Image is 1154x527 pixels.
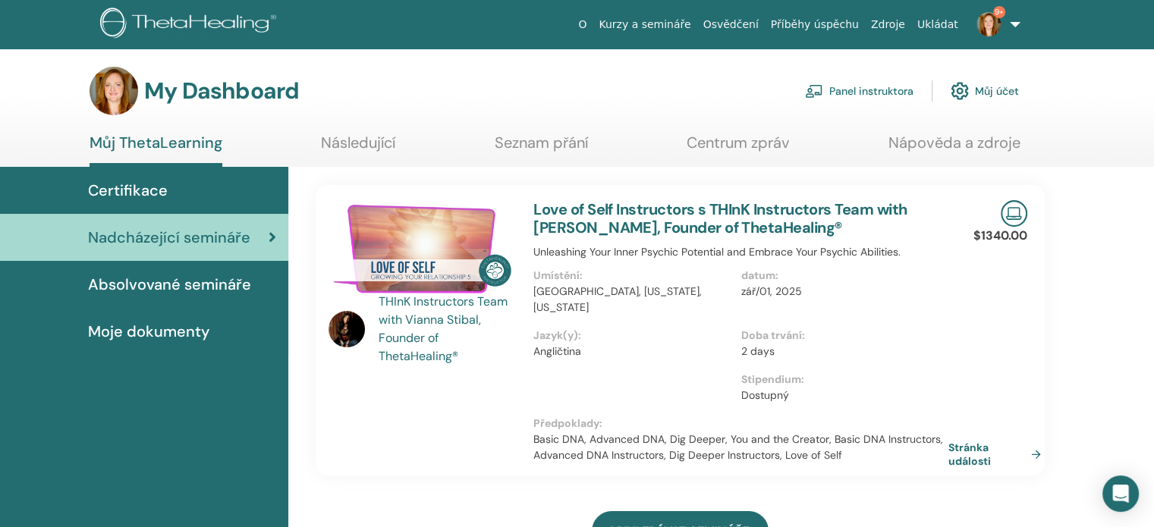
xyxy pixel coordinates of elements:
img: default.jpg [329,311,365,347]
a: Centrum zpráv [687,133,790,163]
a: Osvědčení [697,11,765,39]
p: [GEOGRAPHIC_DATA], [US_STATE], [US_STATE] [533,284,731,315]
a: Ukládat [911,11,964,39]
p: Předpoklady : [533,416,948,431]
span: 9+ [993,6,1005,18]
img: default.jpg [976,12,1001,36]
span: Moje dokumenty [88,320,209,343]
img: chalkboard-teacher.svg [805,84,823,98]
p: Umístění : [533,268,731,284]
a: Love of Self Instructors s THInK Instructors Team with [PERSON_NAME], Founder of ThetaHealing® [533,199,907,237]
p: Jazyk(y) : [533,328,731,343]
a: Seznam přání [495,133,588,163]
img: Love of Self Instructors [329,200,515,297]
p: zář/01, 2025 [741,284,939,300]
img: cog.svg [951,78,969,104]
p: Dostupný [741,387,939,403]
p: Unleashing Your Inner Psychic Potential and Embrace Your Psychic Abilities. [533,244,948,260]
a: Můj účet [951,74,1019,108]
p: Angličtina [533,343,731,359]
span: Certifikace [88,179,168,202]
span: Nadcházející semináře [88,226,250,249]
a: THInK Instructors Team with Vianna Stibal, Founder of ThetaHealing® [379,293,519,365]
p: Basic DNA, Advanced DNA, Dig Deeper, You and the Creator, Basic DNA Instructors, Advanced DNA Ins... [533,431,948,463]
a: Stránka události [948,441,1047,468]
a: Panel instruktora [805,74,913,108]
p: Stipendium : [741,372,939,387]
a: Příběhy úspěchu [765,11,865,39]
img: Live Online Seminar [1001,200,1027,227]
p: datum : [741,268,939,284]
a: Můj ThetaLearning [90,133,222,167]
img: logo.png [100,8,281,42]
a: Nápověda a zdroje [888,133,1020,163]
p: $1340.00 [973,227,1027,245]
div: Open Intercom Messenger [1102,475,1139,512]
a: O [572,11,593,39]
p: Doba trvání : [741,328,939,343]
a: Následující [321,133,395,163]
a: Zdroje [865,11,911,39]
a: Kurzy a semináře [593,11,696,39]
p: 2 days [741,343,939,359]
span: Absolvované semináře [88,273,251,296]
img: default.jpg [90,67,138,115]
h3: My Dashboard [144,77,299,105]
